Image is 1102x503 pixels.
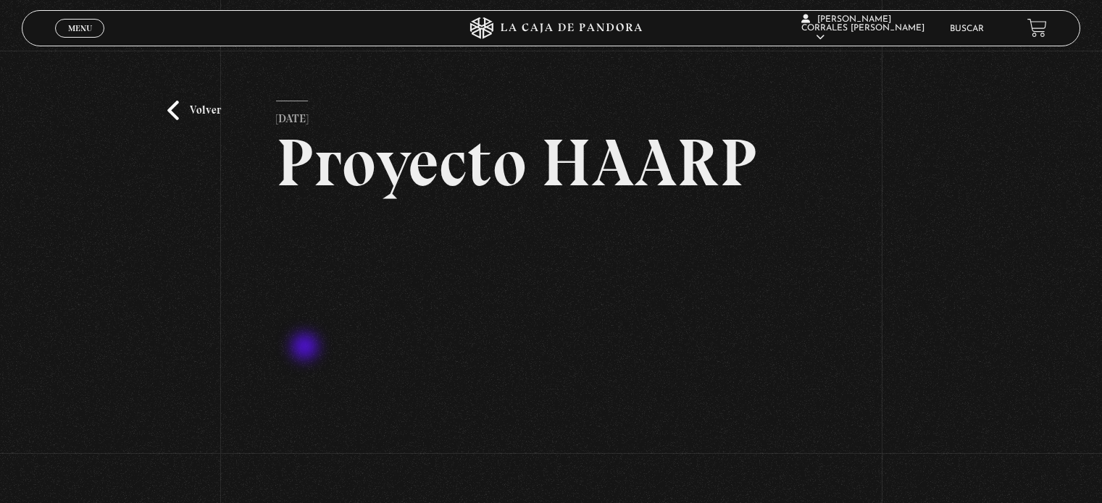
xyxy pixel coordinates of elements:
a: Buscar [950,25,984,33]
span: Cerrar [63,36,97,46]
a: Volver [167,101,221,120]
p: [DATE] [276,101,308,130]
span: Menu [68,24,92,33]
h2: Proyecto HAARP [276,130,826,196]
span: [PERSON_NAME] Corrales [PERSON_NAME] [801,15,924,42]
a: View your shopping cart [1027,18,1047,38]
